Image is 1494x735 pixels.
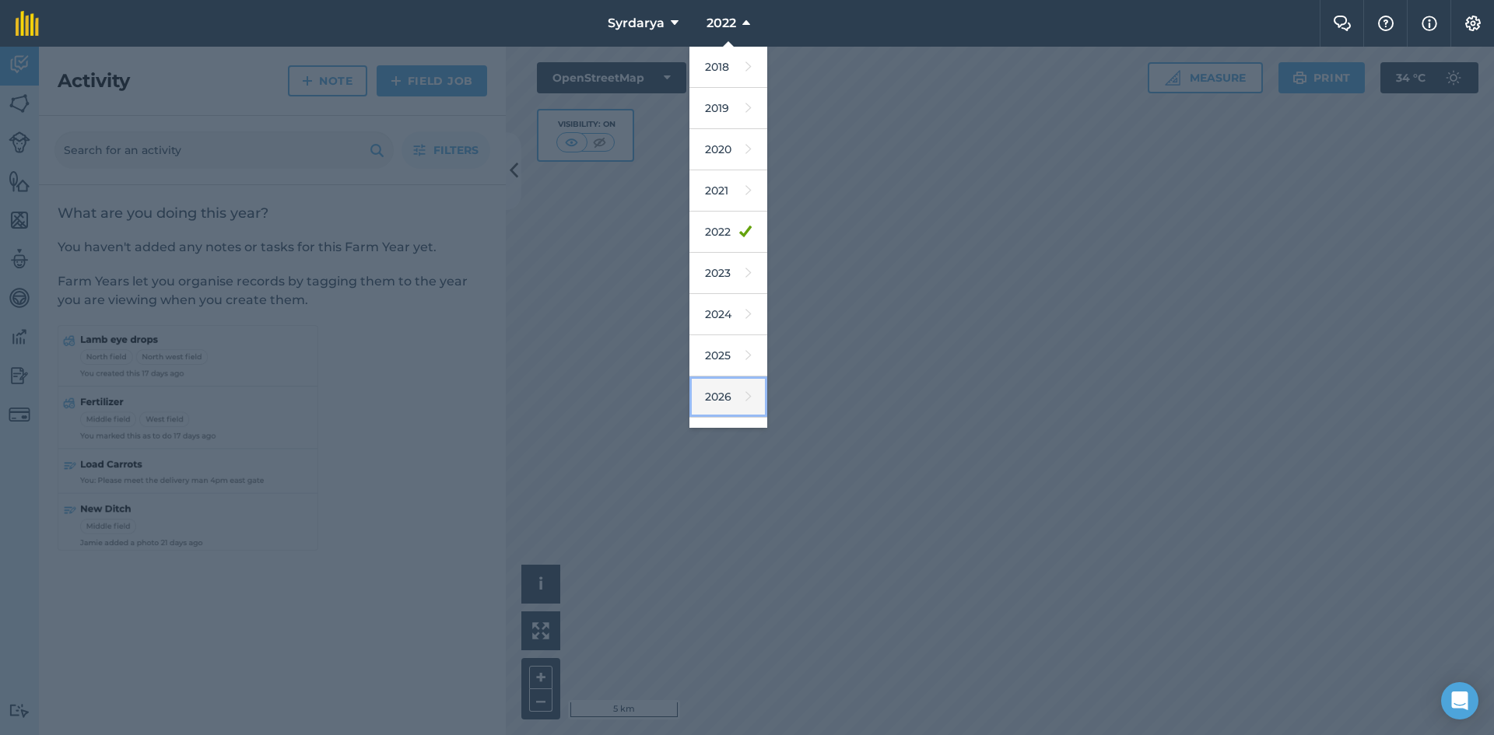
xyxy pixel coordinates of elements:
a: 2025 [689,335,767,376]
a: 2020 [689,129,767,170]
a: 2026 [689,376,767,418]
a: 2024 [689,294,767,335]
a: 2018 [689,47,767,88]
div: Open Intercom Messenger [1441,682,1478,719]
img: A question mark icon [1377,16,1395,31]
img: Two speech bubbles overlapping with the left bubble in the forefront [1333,16,1352,31]
a: 2021 [689,170,767,212]
a: 2019 [689,88,767,129]
img: svg+xml;base64,PHN2ZyB4bWxucz0iaHR0cDovL3d3dy53My5vcmcvMjAwMC9zdmciIHdpZHRoPSIxNyIgaGVpZ2h0PSIxNy... [1422,14,1437,33]
img: A cog icon [1464,16,1482,31]
span: Syrdarya [608,14,665,33]
a: 2022 [689,212,767,253]
span: 2022 [707,14,736,33]
a: 2027 [689,418,767,459]
img: fieldmargin Logo [16,11,39,36]
a: 2023 [689,253,767,294]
